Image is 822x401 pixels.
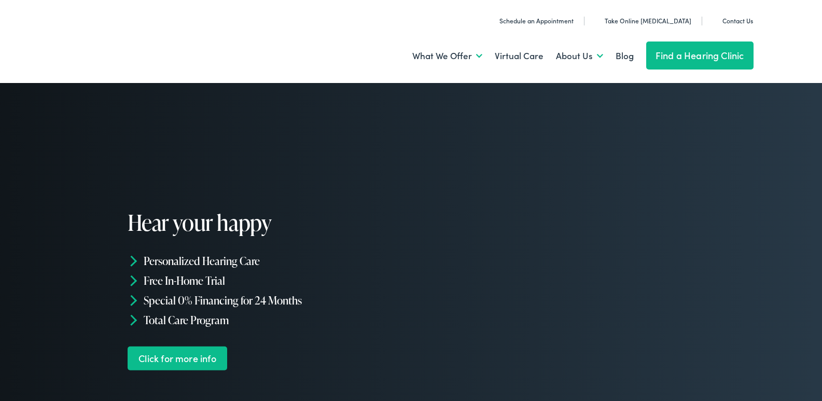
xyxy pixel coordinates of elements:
[128,346,228,370] a: Click for more info
[711,16,753,25] a: Contact Us
[593,16,691,25] a: Take Online [MEDICAL_DATA]
[128,211,415,234] h1: Hear your happy
[616,37,634,75] a: Blog
[128,251,415,271] li: Personalized Hearing Care
[711,16,718,26] img: utility icon
[488,16,574,25] a: Schedule an Appointment
[128,291,415,310] li: Special 0% Financing for 24 Months
[488,16,495,26] img: utility icon
[646,42,754,70] a: Find a Hearing Clinic
[412,37,482,75] a: What We Offer
[495,37,544,75] a: Virtual Care
[556,37,603,75] a: About Us
[128,271,415,291] li: Free In-Home Trial
[593,16,601,26] img: utility icon
[128,310,415,329] li: Total Care Program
